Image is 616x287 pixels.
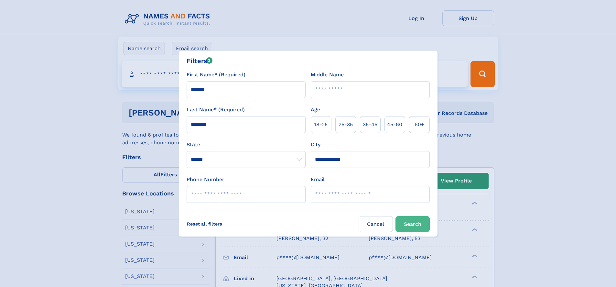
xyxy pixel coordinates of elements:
[339,121,353,128] span: 25‑35
[314,121,328,128] span: 18‑25
[187,71,245,79] label: First Name* (Required)
[311,71,344,79] label: Middle Name
[187,106,245,114] label: Last Name* (Required)
[395,216,430,232] button: Search
[311,141,320,149] label: City
[311,176,325,183] label: Email
[415,121,424,128] span: 60+
[187,56,213,66] div: Filters
[187,176,224,183] label: Phone Number
[387,121,402,128] span: 45‑60
[359,216,393,232] label: Cancel
[311,106,320,114] label: Age
[363,121,377,128] span: 35‑45
[187,141,306,149] label: State
[183,216,226,232] label: Reset all filters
